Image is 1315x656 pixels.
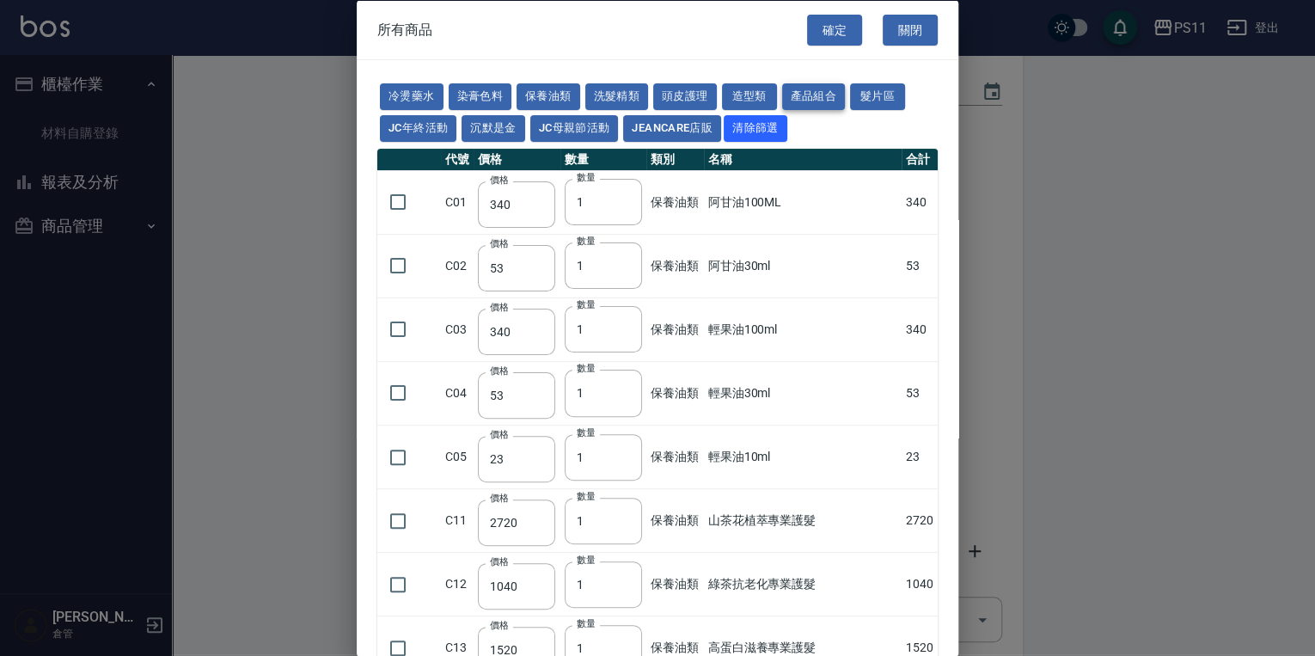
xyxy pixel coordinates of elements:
label: 價格 [490,555,508,568]
button: JC年終活動 [380,114,456,141]
label: 價格 [490,173,508,186]
label: 價格 [490,364,508,377]
label: 數量 [577,616,595,629]
td: 保養油類 [646,361,703,425]
button: 產品組合 [782,83,846,110]
label: 數量 [577,235,595,248]
td: C01 [441,170,474,234]
td: 保養油類 [646,552,703,616]
td: 保養油類 [646,170,703,234]
label: 數量 [577,171,595,184]
td: 23 [902,425,938,488]
th: 名稱 [704,148,902,170]
td: 輕果油100ml [704,297,902,361]
td: C11 [441,488,474,552]
td: C05 [441,425,474,488]
td: 保養油類 [646,234,703,297]
td: 保養油類 [646,425,703,488]
button: JC母親節活動 [530,114,619,141]
td: 輕果油10ml [704,425,902,488]
span: 所有商品 [377,21,432,38]
label: 價格 [490,428,508,441]
td: C02 [441,234,474,297]
label: 價格 [490,300,508,313]
button: 冷燙藥水 [380,83,443,110]
td: C03 [441,297,474,361]
label: 價格 [490,619,508,632]
th: 價格 [474,148,560,170]
td: 綠茶抗老化專業護髮 [704,552,902,616]
td: 53 [902,361,938,425]
th: 數量 [560,148,647,170]
button: 清除篩選 [724,114,787,141]
th: 合計 [902,148,938,170]
td: 阿甘油100ML [704,170,902,234]
td: 山茶花植萃專業護髮 [704,488,902,552]
label: 價格 [490,492,508,505]
button: 關閉 [883,14,938,46]
button: 洗髮精類 [585,83,649,110]
label: 數量 [577,489,595,502]
button: 確定 [807,14,862,46]
button: JeanCare店販 [623,114,721,141]
button: 造型類 [722,83,777,110]
td: 53 [902,234,938,297]
td: 340 [902,170,938,234]
label: 數量 [577,426,595,438]
label: 數量 [577,298,595,311]
button: 髮片區 [850,83,905,110]
td: 保養油類 [646,488,703,552]
label: 價格 [490,236,508,249]
label: 數量 [577,553,595,566]
td: C12 [441,552,474,616]
td: C04 [441,361,474,425]
th: 代號 [441,148,474,170]
td: 保養油類 [646,297,703,361]
td: 1040 [902,552,938,616]
th: 類別 [646,148,703,170]
td: 340 [902,297,938,361]
button: 染膏色料 [449,83,512,110]
td: 阿甘油30ml [704,234,902,297]
label: 數量 [577,362,595,375]
button: 頭皮護理 [653,83,717,110]
button: 沉默是金 [462,114,525,141]
td: 輕果油30ml [704,361,902,425]
button: 保養油類 [517,83,580,110]
td: 2720 [902,488,938,552]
